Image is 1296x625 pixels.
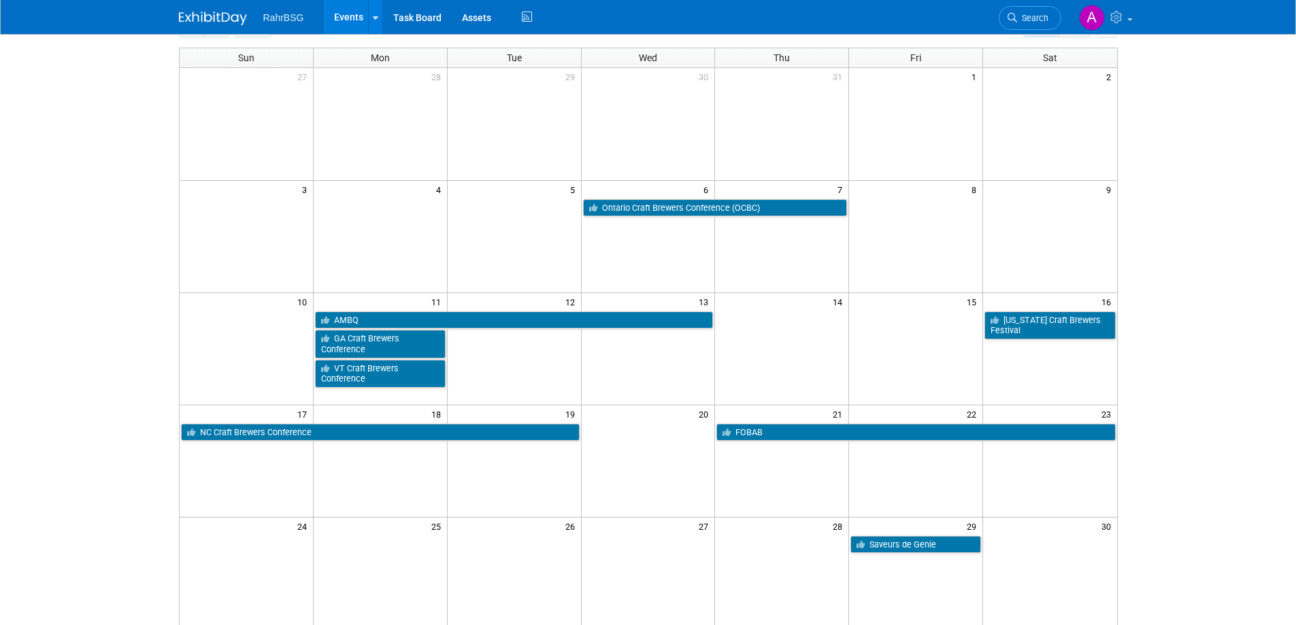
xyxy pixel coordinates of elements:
[315,311,714,329] a: AMBQ
[1100,405,1117,422] span: 23
[831,293,848,310] span: 14
[238,52,254,63] span: Sun
[774,52,790,63] span: Thu
[836,181,848,198] span: 7
[564,293,581,310] span: 12
[564,518,581,535] span: 26
[179,12,247,25] img: ExhibitDay
[965,518,982,535] span: 29
[301,181,313,198] span: 3
[697,405,714,422] span: 20
[296,405,313,422] span: 17
[1043,52,1057,63] span: Sat
[430,293,447,310] span: 11
[296,68,313,85] span: 27
[507,52,522,63] span: Tue
[639,52,657,63] span: Wed
[181,424,580,441] a: NC Craft Brewers Conference
[564,68,581,85] span: 29
[430,405,447,422] span: 18
[999,6,1061,30] a: Search
[697,68,714,85] span: 30
[910,52,921,63] span: Fri
[371,52,390,63] span: Mon
[296,293,313,310] span: 10
[850,536,981,554] a: Saveurs de Genie
[697,293,714,310] span: 13
[965,405,982,422] span: 22
[702,181,714,198] span: 6
[831,518,848,535] span: 28
[1079,5,1105,31] img: Anna-Lisa Brewer
[697,518,714,535] span: 27
[564,405,581,422] span: 19
[430,68,447,85] span: 28
[315,330,446,358] a: GA Craft Brewers Conference
[296,518,313,535] span: 24
[435,181,447,198] span: 4
[1105,68,1117,85] span: 2
[984,311,1115,339] a: [US_STATE] Craft Brewers Festival
[1017,13,1048,23] span: Search
[831,405,848,422] span: 21
[569,181,581,198] span: 5
[263,12,304,23] span: RahrBSG
[831,68,848,85] span: 31
[430,518,447,535] span: 25
[1100,293,1117,310] span: 16
[965,293,982,310] span: 15
[716,424,1115,441] a: FOBAB
[970,181,982,198] span: 8
[970,68,982,85] span: 1
[1105,181,1117,198] span: 9
[583,199,848,217] a: Ontario Craft Brewers Conference (OCBC)
[1100,518,1117,535] span: 30
[315,360,446,388] a: VT Craft Brewers Conference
